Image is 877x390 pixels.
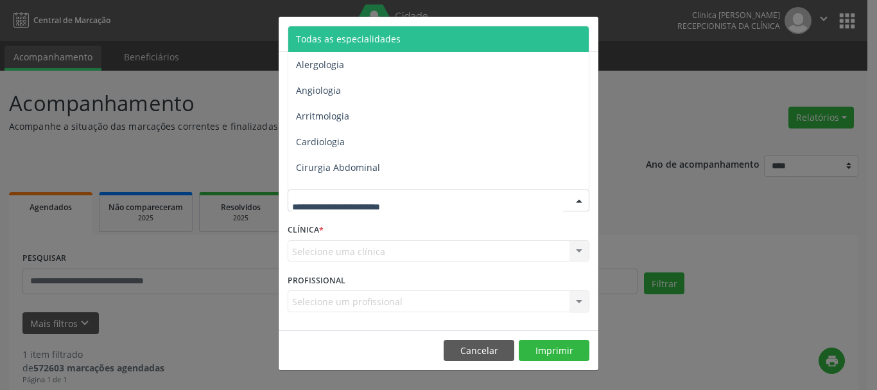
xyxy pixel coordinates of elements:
h5: Relatório de agendamentos [288,26,435,42]
span: Alergologia [296,58,344,71]
span: Arritmologia [296,110,349,122]
button: Imprimir [519,340,589,362]
span: Angiologia [296,84,341,96]
button: Close [573,17,598,48]
span: Cardiologia [296,136,345,148]
span: Cirurgia Bariatrica [296,187,375,199]
span: Todas as especialidades [296,33,401,45]
button: Cancelar [444,340,514,362]
label: PROFISSIONAL [288,270,345,290]
span: Cirurgia Abdominal [296,161,380,173]
label: CLÍNICA [288,220,324,240]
